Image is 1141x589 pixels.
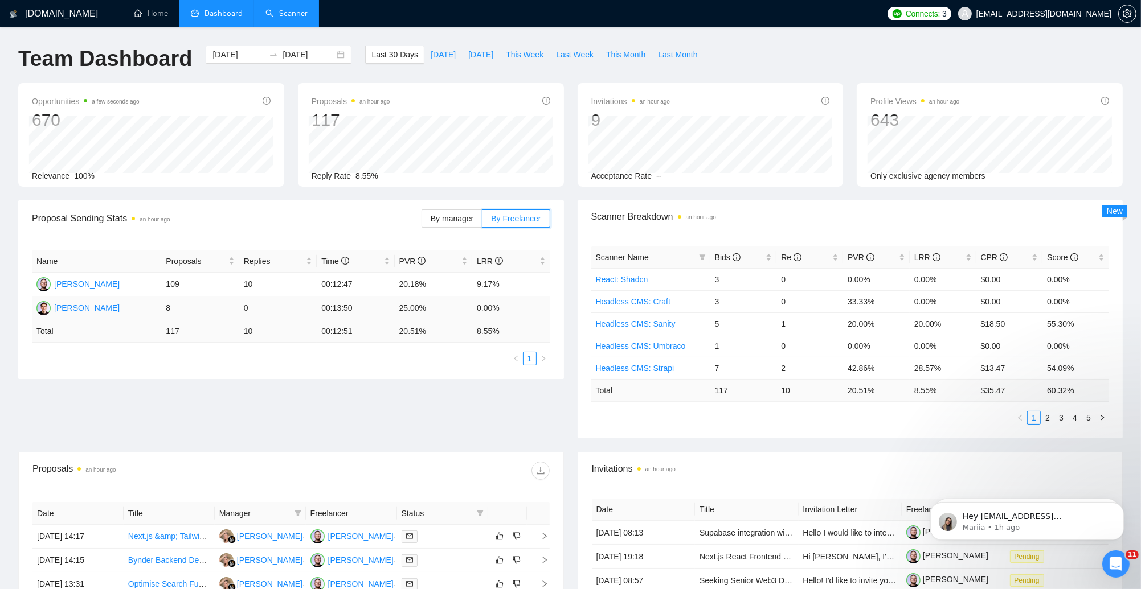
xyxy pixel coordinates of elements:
a: searchScanner [265,9,308,18]
span: dislike [513,579,521,588]
time: an hour ago [85,467,116,473]
button: Last Week [550,46,600,64]
li: 5 [1082,411,1095,425]
a: 2 [1041,411,1054,424]
th: Date [592,499,696,521]
span: dislike [513,532,521,541]
td: 0.00% [1042,335,1109,357]
div: 670 [32,109,140,131]
li: 1 [1027,411,1041,425]
span: Relevance [32,171,69,180]
td: 3 [710,268,777,290]
span: This Month [606,48,645,61]
span: mail [406,533,413,539]
a: Seeking Senior Web3 Developers [700,576,819,585]
span: CPR [981,253,1008,262]
span: Only exclusive agency members [870,171,985,180]
td: 117 [710,379,777,401]
span: info-circle [263,97,271,105]
a: VZ[PERSON_NAME] [219,531,302,540]
a: DA[PERSON_NAME] [36,279,120,288]
th: Proposals [161,250,239,273]
div: [PERSON_NAME] [237,530,302,542]
td: 42.86% [843,357,910,379]
time: an hour ago [140,216,170,223]
a: [PERSON_NAME] [906,575,988,584]
td: $0.00 [976,335,1043,357]
input: Start date [212,48,264,61]
span: user [961,10,969,18]
span: right [531,556,549,564]
td: 20.51 % [395,320,472,343]
span: Reply Rate [312,171,351,180]
img: c1STmv92ehUGE8L3CpSfG3NDbLvNWM4f1LNOo2OfOoi-MTnr1V4t6UjSaNdmlxKOKr [906,549,921,563]
span: Manager [219,507,290,520]
span: LRR [477,257,503,266]
span: swap-right [269,50,278,59]
div: [PERSON_NAME] [54,302,120,314]
span: Scanner Breakdown [591,209,1110,224]
span: filter [292,505,304,522]
span: Connects: [906,7,940,20]
a: VZ[PERSON_NAME] [219,555,302,564]
span: filter [475,505,486,522]
span: info-circle [1070,253,1078,261]
span: PVR [848,253,874,262]
span: filter [295,510,301,517]
td: Total [32,320,161,343]
td: [DATE] 08:13 [592,521,696,545]
td: 0 [776,268,843,290]
td: 10 [239,273,317,296]
span: Acceptance Rate [591,171,652,180]
a: Bynder Backend Developers - 100% remote, ASAP, 12&#43; months [128,555,370,565]
td: 00:12:47 [317,273,394,296]
span: 11 [1126,550,1139,559]
span: -- [656,171,661,180]
td: 20.51 % [843,379,910,401]
span: left [1017,414,1024,421]
td: $18.50 [976,312,1043,335]
span: Proposals [166,255,226,267]
div: 117 [312,109,390,131]
td: 55.30% [1042,312,1109,335]
button: Last Month [652,46,704,64]
li: Next Page [1095,411,1109,425]
button: left [1013,411,1027,425]
span: mail [406,580,413,587]
th: Date [32,502,124,525]
a: OO[PERSON_NAME] [36,303,120,312]
time: a few seconds ago [92,98,139,105]
span: info-circle [542,97,550,105]
td: Next.js &amp; Tailwind CSS Developer Needed for Website Build from Figma Design [124,525,215,549]
span: info-circle [821,97,829,105]
span: filter [697,249,708,266]
a: Next.js &amp; Tailwind CSS Developer Needed for Website Build from Figma Design [128,532,428,541]
div: 643 [870,109,959,131]
td: 54.09% [1042,357,1109,379]
span: New [1107,207,1123,216]
td: 117 [161,320,239,343]
td: 00:13:50 [317,296,394,320]
span: mail [406,557,413,563]
a: DA[PERSON_NAME] [310,555,394,564]
td: 0.00% [910,268,976,290]
span: LRR [914,253,940,262]
span: filter [699,254,706,261]
span: Profile Views [870,94,959,108]
td: 33.33% [843,290,910,312]
span: Invitations [591,94,670,108]
span: 8.55% [355,171,378,180]
td: 20.18% [395,273,472,296]
span: Scanner Name [596,253,649,262]
img: gigradar-bm.png [228,536,236,543]
a: VZ[PERSON_NAME] [219,579,302,588]
td: 10 [776,379,843,401]
td: 5 [710,312,777,335]
span: Replies [244,255,304,267]
a: 3 [1055,411,1068,424]
td: 0 [776,335,843,357]
th: Name [32,250,161,273]
a: Headless CMS: Craft [596,297,670,306]
time: an hour ago [640,98,670,105]
span: download [532,466,549,475]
